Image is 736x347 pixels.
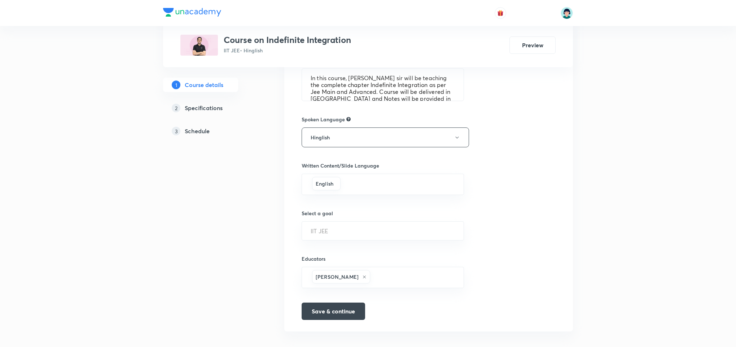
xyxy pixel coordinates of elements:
button: Hinglish [302,127,469,147]
p: IIT JEE • Hinglish [224,47,351,54]
p: 1 [172,81,180,89]
a: 2Specifications [163,101,261,115]
img: 868DA944-74D2-41EE-AF4F-49A286377585_plus.png [180,35,218,56]
h5: Course details [185,81,223,89]
h6: Select a goal [302,209,464,217]
p: 3 [172,127,180,135]
a: 3Schedule [163,124,261,138]
button: Open [460,277,461,278]
textarea: In this course, [PERSON_NAME] sir will be teaching the complete chapter Indefinite Integration as... [302,69,464,101]
h6: English [316,180,333,187]
img: avatar [497,10,504,16]
button: Preview [509,36,556,54]
a: Company Logo [163,8,221,18]
h6: Spoken Language [302,116,345,123]
button: Save & continue [302,303,365,320]
p: 2 [172,104,180,112]
div: Not allow to edit for recorded type class [346,116,351,122]
input: Select a goal [311,227,455,234]
h6: [PERSON_NAME] [316,273,359,281]
button: avatar [495,7,506,19]
h6: Educators [302,255,464,263]
h3: Course on Indefinite Integration [224,35,351,45]
h5: Schedule [185,127,210,135]
img: Priyanka Buty [561,7,573,19]
h5: Specifications [185,104,223,112]
img: Company Logo [163,8,221,17]
h6: Written Content/Slide Language [302,162,464,169]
